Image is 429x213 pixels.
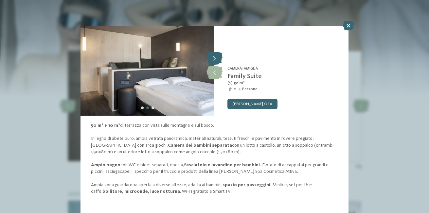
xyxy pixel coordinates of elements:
b: spazio per passeggini [223,183,270,187]
a: [PERSON_NAME] ora [227,99,277,109]
span: 2–4 Persone [234,86,258,92]
div: Carousel Page 1 [141,106,144,109]
span: 50 m² [234,80,245,86]
div: Carousel Page 3 [152,106,154,109]
span: Camera famiglia [227,67,258,71]
span: Family Suite [227,73,262,80]
b: bollitore, microonde, luce notturna [102,189,180,194]
b: fasciatoio e lavandino per bambini [184,163,260,167]
b: Camera dei bambini separata [168,143,232,148]
b: 50 m² + 10 m² [91,123,120,128]
p: di terrazza con vista sulle montagne e sul bosco. In legno di abete puro, ampia vetrata panoramic... [91,122,338,195]
div: Carousel Page 2 (Current Slide) [146,106,149,109]
b: Ampio bagno [91,163,120,167]
img: Family Suite [80,15,215,116]
div: Carousel Pagination [140,105,155,110]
